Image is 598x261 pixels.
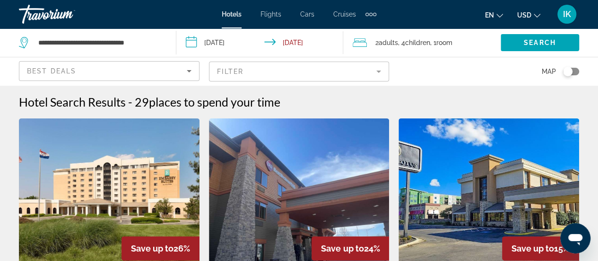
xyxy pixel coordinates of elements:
[333,10,356,18] a: Cruises
[405,39,430,46] span: Children
[365,7,376,22] button: Extra navigation items
[485,11,494,19] span: en
[260,10,281,18] a: Flights
[379,39,398,46] span: Adults
[300,10,314,18] a: Cars
[149,95,280,109] span: places to spend your time
[430,36,452,49] span: , 1
[375,36,398,49] span: 2
[524,39,556,46] span: Search
[312,236,389,261] div: 24%
[128,95,132,109] span: -
[19,2,113,27] a: Travorium
[121,236,199,261] div: 26%
[517,8,540,22] button: Change currency
[556,67,579,76] button: Toggle map
[27,65,191,77] mat-select: Sort by
[511,243,554,253] span: Save up to
[563,9,571,19] span: IK
[502,236,579,261] div: 15%
[542,65,556,78] span: Map
[135,95,280,109] h2: 29
[222,10,242,18] a: Hotels
[398,36,430,49] span: , 4
[555,4,579,24] button: User Menu
[436,39,452,46] span: Room
[27,67,76,75] span: Best Deals
[560,223,590,253] iframe: Button to launch messaging window
[131,243,173,253] span: Save up to
[19,95,126,109] h1: Hotel Search Results
[321,243,364,253] span: Save up to
[343,28,501,57] button: Travelers: 2 adults, 4 children
[501,34,579,51] button: Search
[209,61,390,82] button: Filter
[517,11,531,19] span: USD
[176,28,343,57] button: Check-in date: Oct 4, 2025 Check-out date: Oct 5, 2025
[485,8,503,22] button: Change language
